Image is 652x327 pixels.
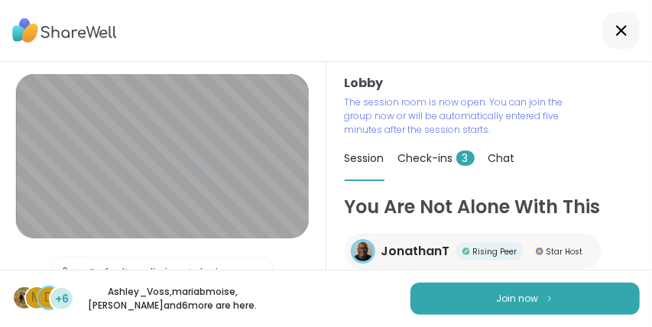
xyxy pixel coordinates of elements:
img: Ashley_Voss [14,287,35,309]
span: Chat [488,151,515,166]
span: Join now [497,292,539,306]
img: ShareWell Logomark [545,294,554,303]
span: JonathanT [381,242,450,261]
h3: Lobby [345,74,634,92]
span: Session [345,151,384,166]
span: Check-ins [398,151,475,166]
div: Default audio input device [89,265,232,281]
img: Star Host [536,248,543,255]
span: Rising Peer [473,246,517,257]
img: Rising Peer [462,248,470,255]
span: m [31,288,42,308]
span: +6 [55,291,69,307]
img: ShareWell Logo [12,13,117,48]
span: | [78,257,82,288]
span: Star Host [547,246,583,257]
p: The session room is now open. You can join the group now or will be automatically entered five mi... [345,96,565,137]
p: Ashley_Voss , mariabmoise , [PERSON_NAME] and 6 more are here. [87,285,258,312]
a: JonathanTJonathanTRising PeerRising PeerStar HostStar Host [345,233,602,270]
img: JonathanT [353,241,373,261]
h1: You Are Not Alone With This [345,193,634,221]
span: D [44,288,54,308]
span: 3 [456,151,475,166]
img: Microphone [58,257,72,288]
button: Join now [410,283,640,315]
